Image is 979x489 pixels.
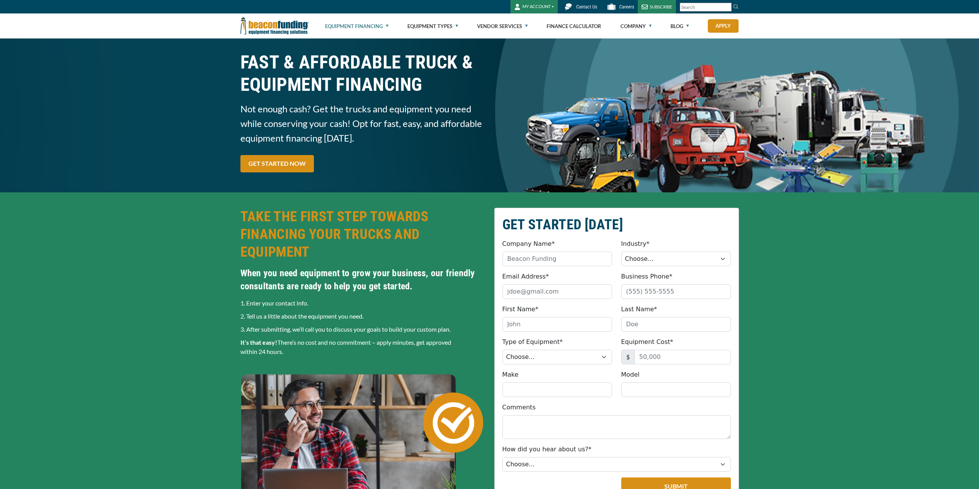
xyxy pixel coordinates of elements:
[240,339,277,346] strong: It’s that easy!
[240,312,485,321] p: 2. Tell us a little about the equipment you need.
[240,102,485,145] span: Not enough cash? Get the trucks and equipment you need while conserving your cash! Opt for fast, ...
[502,272,549,281] label: Email Address*
[502,403,536,412] label: Comments
[621,284,731,299] input: (555) 555-5555
[621,337,674,347] label: Equipment Cost*
[502,445,592,454] label: How did you hear about us?*
[240,73,485,96] span: EQUIPMENT FINANCING
[240,13,309,38] img: Beacon Funding Corporation logo
[547,14,601,38] a: Finance Calculator
[325,14,389,38] a: Equipment Financing
[502,305,539,314] label: First Name*
[621,350,635,364] span: $
[407,14,458,38] a: Equipment Types
[621,370,640,379] label: Model
[502,337,563,347] label: Type of Equipment*
[680,3,732,12] input: Search
[620,14,652,38] a: Company
[502,370,519,379] label: Make
[502,252,612,266] input: Beacon Funding
[240,338,485,356] p: There’s no cost and no commitment – apply minutes, get approved within 24 hours.
[724,4,730,10] a: Clear search text
[621,305,657,314] label: Last Name*
[502,284,612,299] input: jdoe@gmail.com
[733,3,739,10] img: Search
[240,208,485,261] h2: TAKE THE FIRST STEP TOWARDS FINANCING YOUR TRUCKS AND EQUIPMENT
[621,317,731,332] input: Doe
[240,155,314,172] a: GET STARTED NOW
[240,299,485,308] p: 1. Enter your contact info.
[502,239,555,249] label: Company Name*
[240,325,485,334] p: 3. After submitting, we’ll call you to discuss your goals to build your custom plan.
[621,239,650,249] label: Industry*
[576,4,597,10] span: Contact Us
[634,350,731,364] input: 50,000
[621,272,672,281] label: Business Phone*
[502,216,731,234] h2: GET STARTED [DATE]
[240,51,485,96] h1: FAST & AFFORDABLE TRUCK &
[708,19,739,33] a: Apply
[240,267,485,293] h4: When you need equipment to grow your business, our friendly consultants are ready to help you get...
[670,14,689,38] a: Blog
[502,317,612,332] input: John
[619,4,634,10] span: Careers
[477,14,528,38] a: Vendor Services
